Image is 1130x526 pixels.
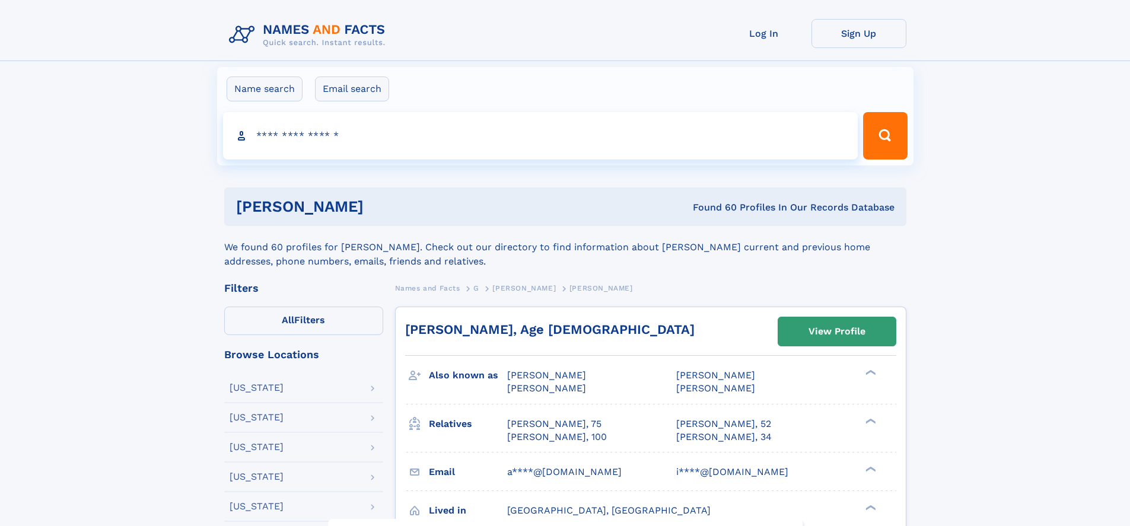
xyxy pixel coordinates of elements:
[223,112,858,160] input: search input
[507,369,586,381] span: [PERSON_NAME]
[507,505,711,516] span: [GEOGRAPHIC_DATA], [GEOGRAPHIC_DATA]
[282,314,294,326] span: All
[236,199,529,214] h1: [PERSON_NAME]
[224,307,383,335] label: Filters
[227,76,303,101] label: Name search
[230,383,284,393] div: [US_STATE]
[230,472,284,482] div: [US_STATE]
[429,414,507,434] h3: Relatives
[778,317,896,346] a: View Profile
[862,465,877,473] div: ❯
[507,382,586,394] span: [PERSON_NAME]
[863,112,907,160] button: Search Button
[717,19,811,48] a: Log In
[808,318,865,345] div: View Profile
[811,19,906,48] a: Sign Up
[230,442,284,452] div: [US_STATE]
[676,369,755,381] span: [PERSON_NAME]
[429,462,507,482] h3: Email
[862,369,877,377] div: ❯
[224,19,395,51] img: Logo Names and Facts
[507,417,601,431] a: [PERSON_NAME], 75
[224,349,383,360] div: Browse Locations
[224,226,906,269] div: We found 60 profiles for [PERSON_NAME]. Check out our directory to find information about [PERSON...
[507,431,607,444] a: [PERSON_NAME], 100
[230,502,284,511] div: [US_STATE]
[429,501,507,521] h3: Lived in
[676,431,772,444] a: [PERSON_NAME], 34
[862,417,877,425] div: ❯
[676,382,755,394] span: [PERSON_NAME]
[429,365,507,385] h3: Also known as
[569,284,633,292] span: [PERSON_NAME]
[492,280,556,295] a: [PERSON_NAME]
[862,503,877,511] div: ❯
[230,413,284,422] div: [US_STATE]
[528,201,895,214] div: Found 60 Profiles In Our Records Database
[473,280,479,295] a: G
[395,280,460,295] a: Names and Facts
[405,322,695,337] a: [PERSON_NAME], Age [DEMOGRAPHIC_DATA]
[676,417,771,431] a: [PERSON_NAME], 52
[224,283,383,294] div: Filters
[315,76,389,101] label: Email search
[492,284,556,292] span: [PERSON_NAME]
[473,284,479,292] span: G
